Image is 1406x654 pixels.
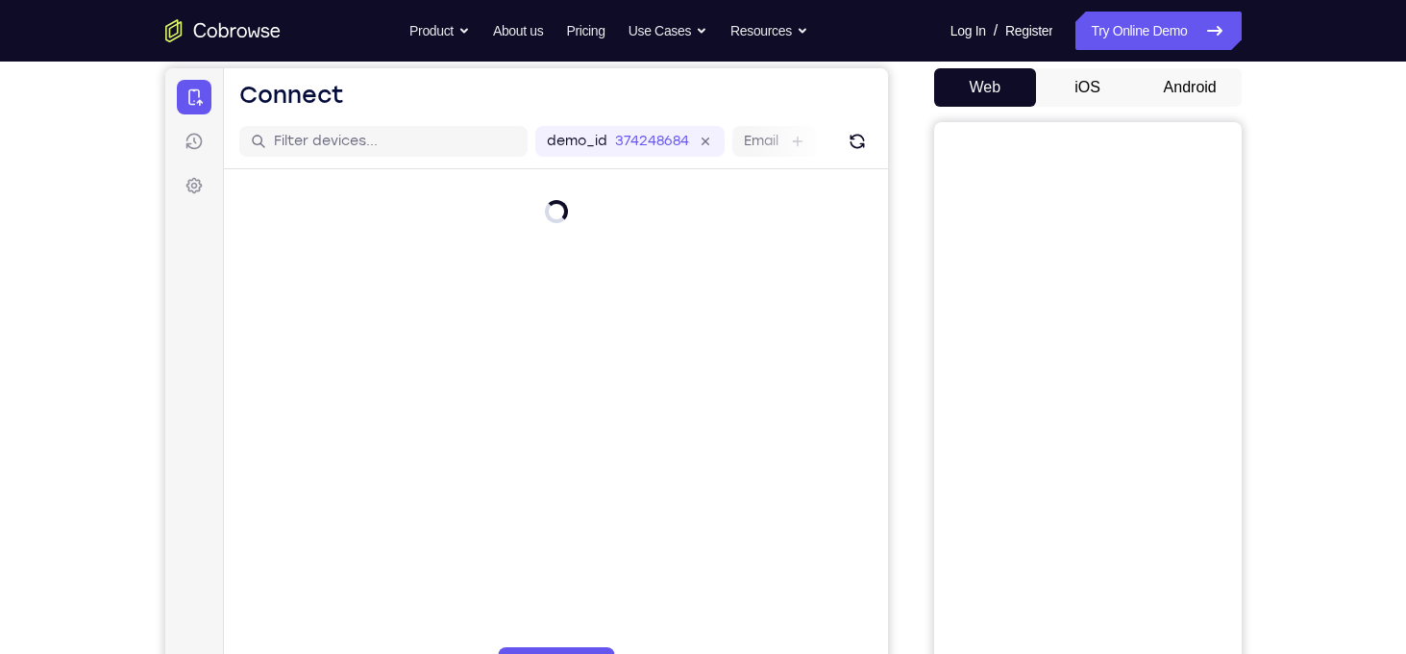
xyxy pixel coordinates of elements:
[165,19,281,42] a: Go to the home page
[1005,12,1052,50] a: Register
[1036,68,1139,107] button: iOS
[730,12,808,50] button: Resources
[566,12,604,50] a: Pricing
[493,12,543,50] a: About us
[1139,68,1242,107] button: Android
[994,19,998,42] span: /
[950,12,986,50] a: Log In
[409,12,470,50] button: Product
[934,68,1037,107] button: Web
[1075,12,1241,50] a: Try Online Demo
[629,12,707,50] button: Use Cases
[333,579,449,617] button: 6-digit code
